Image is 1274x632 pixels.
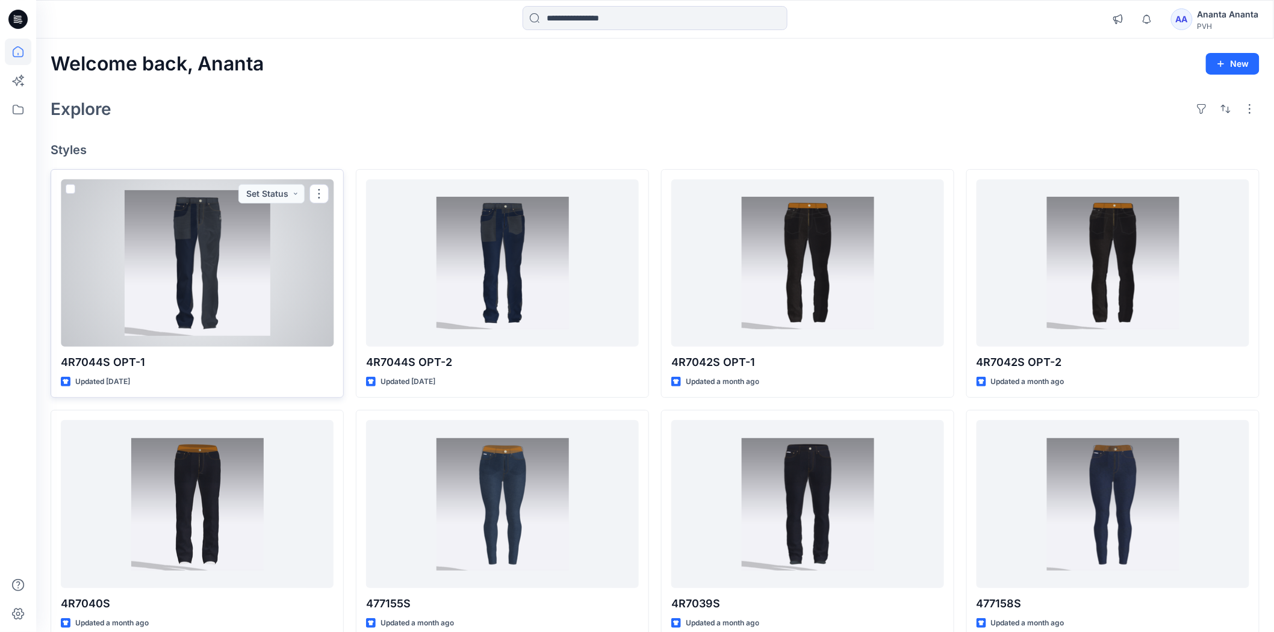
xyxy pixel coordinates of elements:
[1171,8,1193,30] div: AA
[61,179,334,347] a: 4R7044S OPT-1
[686,376,759,388] p: Updated a month ago
[686,617,759,630] p: Updated a month ago
[671,420,944,587] a: 4R7039S
[366,354,639,371] p: 4R7044S OPT-2
[1198,22,1259,31] div: PVH
[671,354,944,371] p: 4R7042S OPT-1
[381,617,454,630] p: Updated a month ago
[671,595,944,612] p: 4R7039S
[991,617,1064,630] p: Updated a month ago
[75,617,149,630] p: Updated a month ago
[381,376,435,388] p: Updated [DATE]
[366,595,639,612] p: 477155S
[51,53,264,75] h2: Welcome back, Ananta
[61,354,334,371] p: 4R7044S OPT-1
[51,143,1260,157] h4: Styles
[977,179,1249,347] a: 4R7042S OPT-2
[977,354,1249,371] p: 4R7042S OPT-2
[75,376,130,388] p: Updated [DATE]
[977,420,1249,587] a: 477158S
[366,179,639,347] a: 4R7044S OPT-2
[61,420,334,587] a: 4R7040S
[61,595,334,612] p: 4R7040S
[991,376,1064,388] p: Updated a month ago
[671,179,944,347] a: 4R7042S OPT-1
[977,595,1249,612] p: 477158S
[1206,53,1260,75] button: New
[366,420,639,587] a: 477155S
[1198,7,1259,22] div: Ananta Ananta
[51,99,111,119] h2: Explore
